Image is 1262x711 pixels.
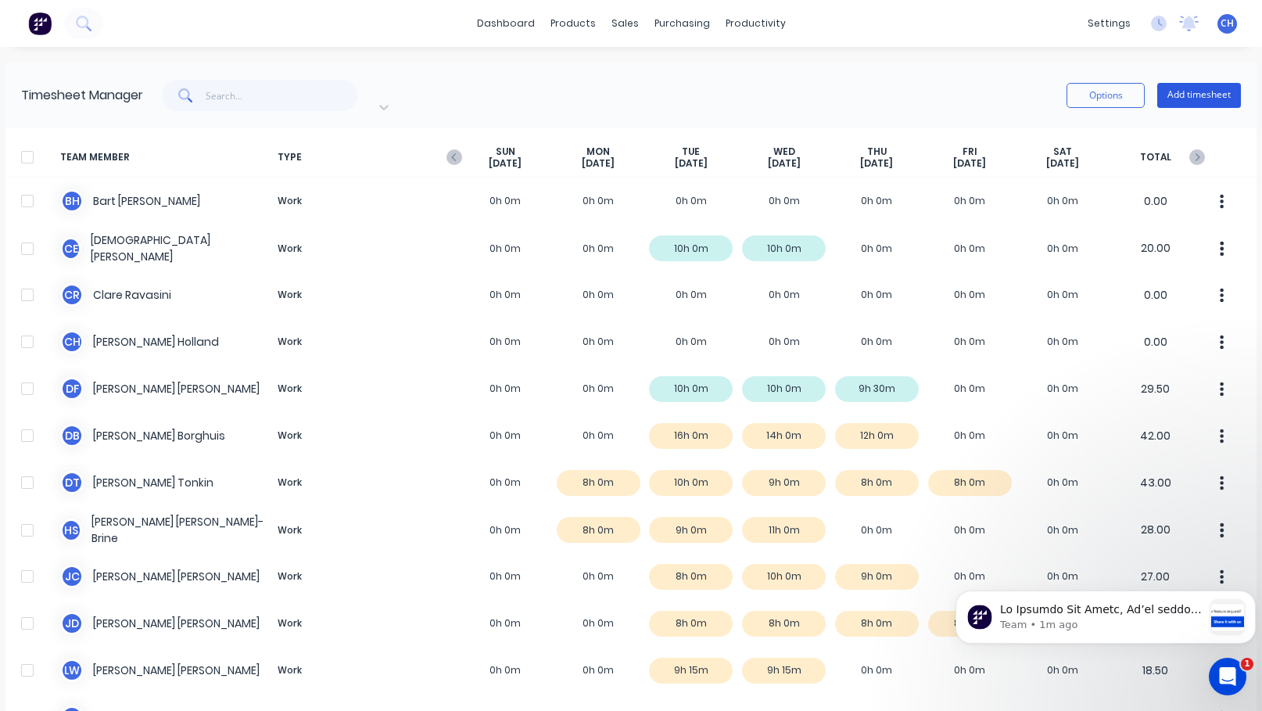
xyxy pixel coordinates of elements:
[773,145,795,158] span: WED
[1209,658,1246,695] iframe: Intercom live chat
[1221,16,1234,31] span: CH
[949,559,1262,669] iframe: Intercom notifications message
[675,157,708,170] span: [DATE]
[28,12,52,35] img: Factory
[1109,145,1202,170] span: TOTAL
[206,80,358,111] input: Search...
[1157,83,1241,108] button: Add timesheet
[1046,157,1079,170] span: [DATE]
[375,92,500,108] div: Work
[543,12,604,35] div: products
[867,145,887,158] span: THU
[496,145,515,158] span: SUN
[1067,83,1145,108] button: Options
[963,145,977,158] span: FRI
[1241,658,1253,670] span: 1
[586,145,610,158] span: MON
[60,145,271,170] span: TEAM MEMBER
[469,12,543,35] a: dashboard
[51,59,254,73] p: Message from Team, sent 1m ago
[1080,12,1138,35] div: settings
[582,157,615,170] span: [DATE]
[860,157,893,170] span: [DATE]
[682,145,700,158] span: TUE
[604,12,647,35] div: sales
[718,12,794,35] div: productivity
[489,157,522,170] span: [DATE]
[647,12,718,35] div: purchasing
[1053,145,1072,158] span: SAT
[953,157,986,170] span: [DATE]
[768,157,801,170] span: [DATE]
[271,145,459,170] span: TYPE
[21,86,143,105] div: Timesheet Manager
